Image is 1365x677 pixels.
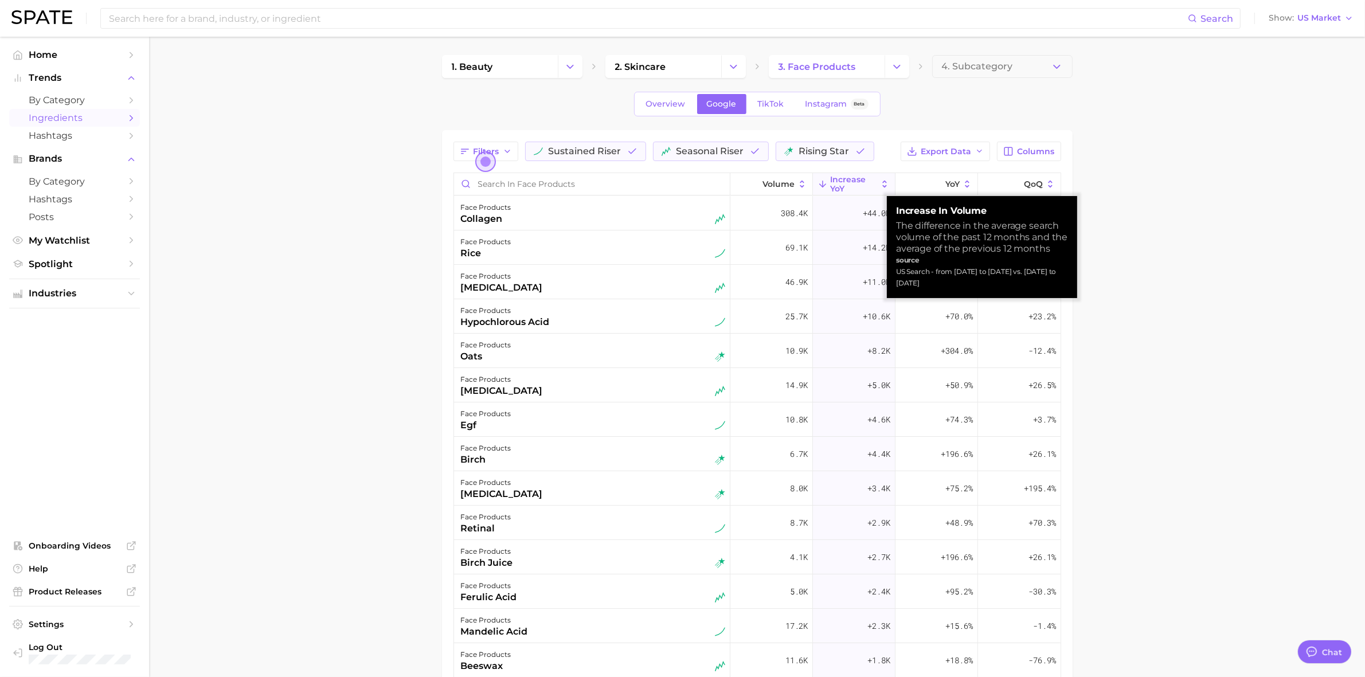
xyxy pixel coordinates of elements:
div: collagen [461,212,511,226]
span: +2.9k [868,516,891,530]
button: 4. Subcategory [932,55,1073,78]
button: increase YoY [813,173,895,195]
button: Brands [9,150,140,167]
div: face products [461,338,511,352]
span: Hashtags [29,130,120,141]
a: InstagramBeta [796,94,878,114]
button: ShowUS Market [1266,11,1356,26]
a: Spotlight [9,255,140,273]
span: +70.0% [946,310,973,323]
span: +70.3% [1029,516,1057,530]
button: QoQ [978,173,1061,195]
span: +48.9% [946,516,973,530]
button: face productsferulic acidseasonal riser5.0k+2.4k+95.2%-30.3% [454,574,1061,609]
span: +1.8k [868,653,891,667]
div: birch [461,453,511,467]
span: +4.4k [868,447,891,461]
a: Hashtags [9,127,140,144]
div: face products [461,648,511,662]
span: My Watchlist [29,235,120,246]
span: +44.0k [863,206,891,220]
a: Home [9,46,140,64]
a: TikTok [748,94,794,114]
button: YoY [895,173,978,195]
a: Ingredients [9,109,140,127]
span: by Category [29,176,120,187]
span: +4.6k [868,413,891,426]
img: seasonal riser [715,283,725,293]
input: Search in face products [454,173,730,195]
div: US Search - from [DATE] to [DATE] vs. [DATE] to [DATE] [896,266,1068,289]
span: 10.9k [785,344,808,358]
span: +195.4% [1024,482,1057,495]
button: Change Category [558,55,582,78]
span: Spotlight [29,259,120,269]
div: egf [461,418,511,432]
button: face productsbirchrising star6.7k+4.4k+196.6%+26.1% [454,437,1061,471]
span: Beta [854,99,865,109]
img: rising star [715,455,725,465]
span: +14.2k [863,241,891,255]
span: Instagram [805,99,847,109]
span: +3.7% [1034,413,1057,426]
img: rising star [715,558,725,568]
span: +15.6% [946,619,973,633]
span: +74.3% [946,413,973,426]
img: seasonal riser [662,147,671,156]
a: Google [697,94,746,114]
a: Help [9,560,140,577]
button: Columns [997,142,1061,161]
a: Settings [9,616,140,633]
span: YoY [945,179,960,189]
span: QoQ [1024,179,1043,189]
span: +23.2% [1029,310,1057,323]
span: 3. face products [779,61,856,72]
img: rising star [715,489,725,499]
div: ferulic acid [461,590,517,604]
span: 25.7k [785,310,808,323]
img: sustained riser [715,248,725,259]
button: Change Category [721,55,746,78]
span: 69.1k [785,241,808,255]
span: +2.7k [868,550,891,564]
span: +3.4k [868,482,891,495]
div: The difference in the average search volume of the past 12 months and the average of the previous... [896,220,1068,255]
img: seasonal riser [715,661,725,671]
span: Posts [29,212,120,222]
div: face products [461,579,517,593]
button: face productscollagenseasonal riser308.4k+44.0k+16.6%-18.4% [454,196,1061,230]
span: +11.0k [863,275,891,289]
div: hypochlorous acid [461,315,550,329]
a: Product Releases [9,583,140,600]
button: face productsretinalsustained riser8.7k+2.9k+48.9%+70.3% [454,506,1061,540]
span: 10.8k [785,413,808,426]
span: +10.6k [863,310,891,323]
span: +26.1% [1029,550,1057,564]
img: sustained riser [715,420,725,431]
div: face products [461,476,543,490]
img: sustained riser [715,523,725,534]
input: Search here for a brand, industry, or ingredient [108,9,1188,28]
button: face products[MEDICAL_DATA]rising star8.0k+3.4k+75.2%+195.4% [454,471,1061,506]
a: 1. beauty [442,55,558,78]
span: Home [29,49,120,60]
span: Onboarding Videos [29,541,120,551]
button: face productsricesustained riser69.1k+14.2k+25.8%+28.1% [454,230,1061,265]
span: -76.9% [1029,653,1057,667]
span: sustained riser [549,147,621,156]
span: +75.2% [946,482,973,495]
img: sustained riser [715,627,725,637]
div: face products [461,373,543,386]
button: Open the dialog [475,151,496,172]
span: +18.8% [946,653,973,667]
button: Export Data [901,142,990,161]
img: rising star [715,351,725,362]
button: Volume [730,173,813,195]
span: Trends [29,73,120,83]
a: Overview [636,94,695,114]
span: +196.6% [941,447,973,461]
button: face productsmandelic acidsustained riser17.2k+2.3k+15.6%-1.4% [454,609,1061,643]
button: Trends [9,69,140,87]
span: +95.2% [946,585,973,598]
span: -1.4% [1034,619,1057,633]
